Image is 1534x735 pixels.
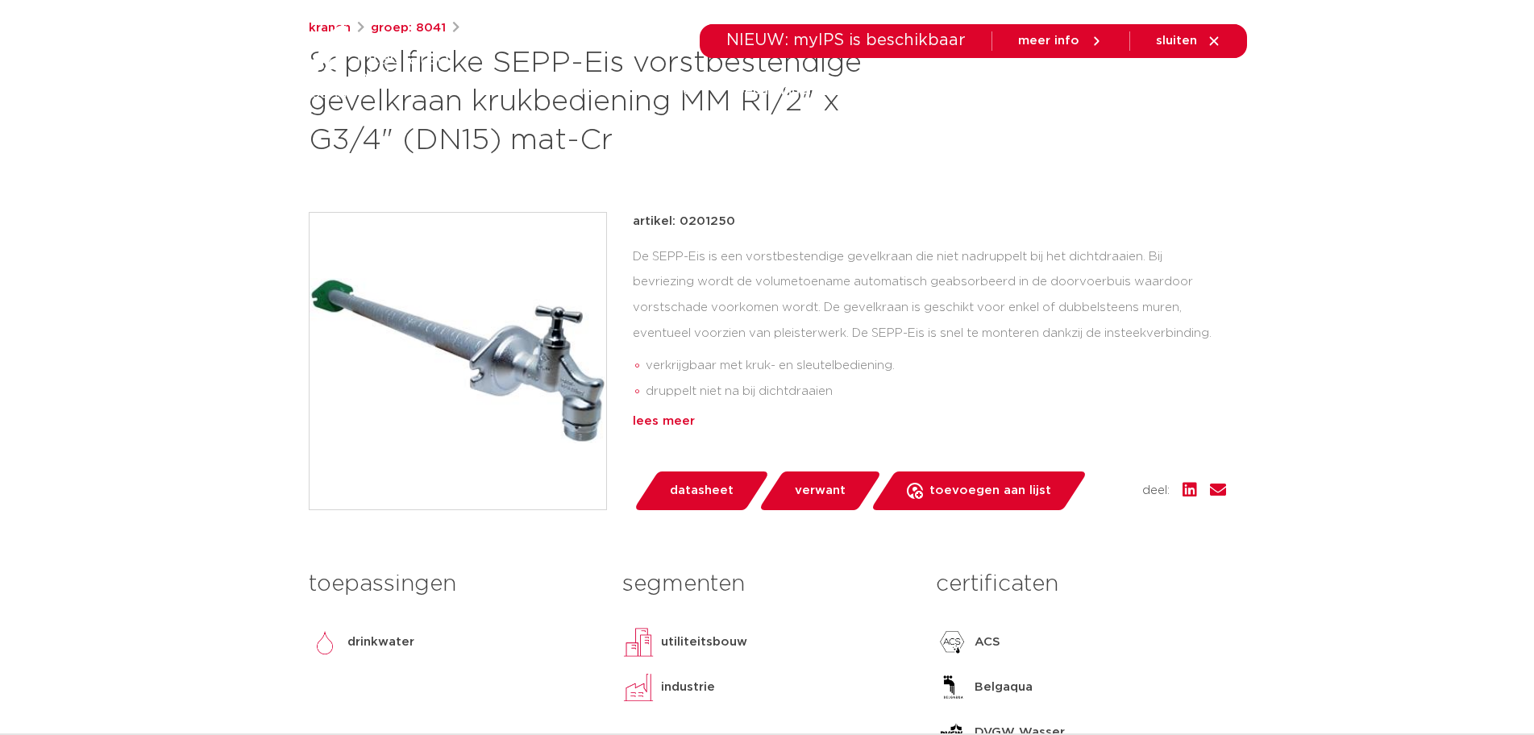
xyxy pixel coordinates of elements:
span: sluiten [1156,35,1197,47]
p: drinkwater [347,633,414,652]
p: Belgaqua [975,678,1033,697]
h3: segmenten [622,568,912,600]
p: artikel: 0201250 [633,212,735,231]
p: utiliteitsbouw [661,633,747,652]
span: meer info [1018,35,1079,47]
nav: Menu [549,60,1087,122]
span: verwant [795,478,846,504]
img: Product Image for Seppelfricke SEPP-Eis vorstbestendige gevelkraan krukbediening MM R1/2" x G3/4"... [310,213,606,509]
a: downloads [847,60,916,122]
li: druppelt niet na bij dichtdraaien [646,379,1226,405]
a: verwant [758,471,882,510]
h3: toepassingen [309,568,598,600]
a: markten [646,60,698,122]
a: over ons [1032,60,1087,122]
img: drinkwater [309,626,341,658]
a: toepassingen [730,60,815,122]
li: verkrijgbaar met kruk- en sleutelbediening. [646,353,1226,379]
a: sluiten [1156,34,1221,48]
a: producten [549,60,614,122]
h3: certificaten [936,568,1225,600]
img: industrie [622,671,655,704]
span: toevoegen aan lijst [929,478,1051,504]
img: ACS [936,626,968,658]
img: Belgaqua [936,671,968,704]
span: deel: [1142,481,1170,500]
a: datasheet [633,471,770,510]
span: datasheet [670,478,734,504]
div: De SEPP-Eis is een vorstbestendige gevelkraan die niet nadruppelt bij het dichtdraaien. Bij bevri... [633,244,1226,405]
a: meer info [1018,34,1104,48]
p: ACS [975,633,1000,652]
p: industrie [661,678,715,697]
a: services [948,60,1000,122]
li: eenvoudige en snelle montage dankzij insteekverbinding [646,405,1226,430]
div: lees meer [633,412,1226,431]
span: NIEUW: myIPS is beschikbaar [726,32,966,48]
img: utiliteitsbouw [622,626,655,658]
